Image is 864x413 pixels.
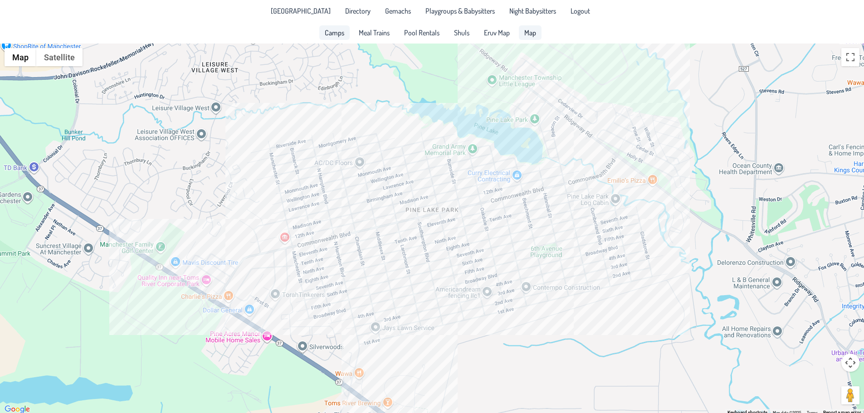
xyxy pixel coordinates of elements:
[565,4,596,18] li: Logout
[425,7,495,15] span: Playgroups & Babysitters
[404,29,439,36] span: Pool Rentals
[454,29,469,36] span: Shuls
[399,25,445,40] a: Pool Rentals
[841,386,859,404] button: Drag Pegman onto the map to open Street View
[449,25,475,40] a: Shuls
[359,29,390,36] span: Meal Trains
[319,25,350,40] a: Camps
[345,7,371,15] span: Directory
[504,4,561,18] a: Night Babysitters
[571,7,590,15] span: Logout
[265,4,336,18] a: [GEOGRAPHIC_DATA]
[325,29,344,36] span: Camps
[271,7,331,15] span: [GEOGRAPHIC_DATA]
[841,48,859,66] button: Toggle fullscreen view
[841,354,859,372] button: Map camera controls
[5,48,36,66] button: Show street map
[265,4,336,18] li: Pine Lake Park
[340,4,376,18] a: Directory
[519,25,542,40] a: Map
[353,25,395,40] a: Meal Trains
[509,7,556,15] span: Night Babysitters
[524,29,536,36] span: Map
[385,7,411,15] span: Gemachs
[380,4,416,18] a: Gemachs
[36,48,83,66] button: Show satellite imagery
[484,29,510,36] span: Eruv Map
[478,25,515,40] a: Eruv Map
[420,4,500,18] a: Playgroups & Babysitters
